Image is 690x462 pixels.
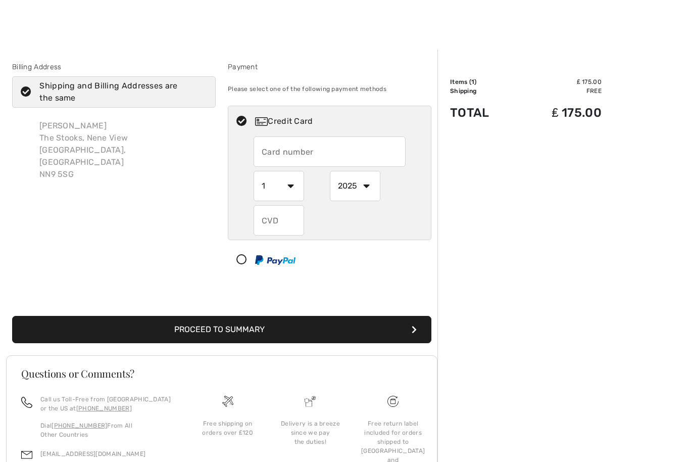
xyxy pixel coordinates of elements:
img: email [21,449,32,460]
td: Items ( ) [450,77,517,86]
p: Dial From All Other Countries [40,421,174,439]
div: Credit Card [255,115,424,127]
div: Billing Address [12,62,216,72]
h3: Questions or Comments? [21,368,422,379]
a: [PHONE_NUMBER] [52,422,107,429]
div: [PERSON_NAME] The Stooks, Nene View [GEOGRAPHIC_DATA], [GEOGRAPHIC_DATA] NN9 5SG [31,112,216,189]
img: call [21,397,32,408]
div: Payment [228,62,431,72]
div: Free shipping on orders over ₤120 [194,419,261,437]
button: Proceed to Summary [12,316,431,343]
img: Delivery is a breeze since we pay the duties! [305,396,316,407]
a: [PHONE_NUMBER] [76,405,132,412]
input: Card number [254,136,406,167]
img: Free shipping on orders over &#8356;120 [387,396,399,407]
span: 1 [471,78,474,85]
td: ₤ 175.00 [517,96,602,130]
td: ₤ 175.00 [517,77,602,86]
td: Total [450,96,517,130]
p: Call us Toll-Free from [GEOGRAPHIC_DATA] or the US at [40,395,174,413]
td: Shipping [450,86,517,96]
div: Shipping and Billing Addresses are the same [39,80,201,104]
img: Credit Card [255,117,268,126]
div: Delivery is a breeze since we pay the duties! [277,419,344,446]
td: Free [517,86,602,96]
img: Free shipping on orders over &#8356;120 [222,396,233,407]
img: PayPal [255,255,295,265]
input: CVD [254,205,304,236]
div: Please select one of the following payment methods [228,76,431,102]
a: [EMAIL_ADDRESS][DOMAIN_NAME] [40,450,145,457]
